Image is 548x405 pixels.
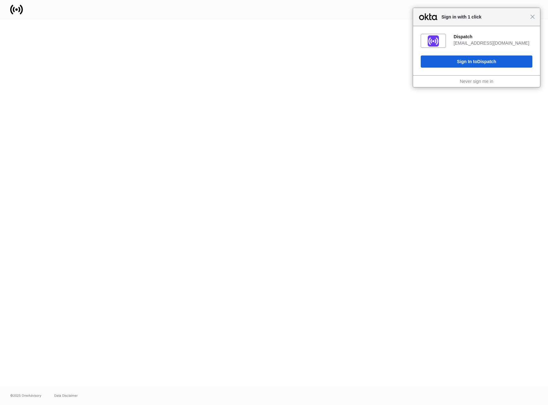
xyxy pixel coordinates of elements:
div: Dispatch [454,34,532,40]
span: © 2025 OneAdvisory [10,393,41,398]
span: Close [530,14,535,19]
div: [EMAIL_ADDRESS][DOMAIN_NAME] [454,40,532,46]
span: Sign in with 1 click [438,13,530,21]
a: Never sign me in [460,79,493,84]
img: fs01jxrofoggULhDH358 [428,35,439,47]
button: Sign In toDispatch [421,55,532,68]
a: Data Disclaimer [54,393,78,398]
span: Dispatch [477,59,496,64]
